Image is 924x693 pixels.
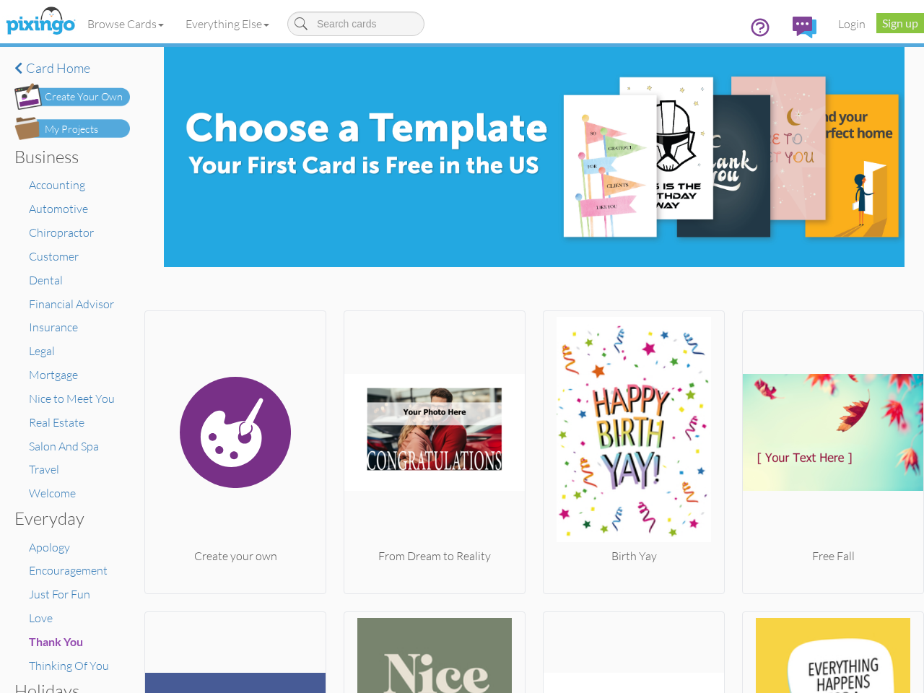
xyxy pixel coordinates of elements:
[14,61,130,76] a: Card home
[145,317,326,548] img: create.svg
[29,563,108,577] a: Encouragement
[164,47,905,267] img: e8896c0d-71ea-4978-9834-e4f545c8bf84.jpg
[2,4,79,40] img: pixingo logo
[175,6,280,42] a: Everything Else
[544,317,724,548] img: 20250828-163716-8d2042864239-250.jpg
[743,317,923,548] img: 20250908-205024-9e166ba402a1-250.png
[14,147,119,166] h3: Business
[29,344,55,358] a: Legal
[14,509,119,528] h3: Everyday
[29,391,115,406] a: Nice to Meet You
[29,587,90,601] a: Just For Fun
[14,83,130,110] img: create-own-button.png
[29,635,83,648] span: Thank You
[29,658,109,673] a: Thinking Of You
[29,462,59,476] a: Travel
[29,225,94,240] a: Chiropractor
[29,486,76,500] a: Welcome
[544,548,724,565] div: Birth Yay
[344,548,525,565] div: From Dream to Reality
[29,367,78,382] a: Mortgage
[29,297,114,311] a: Financial Advisor
[29,249,79,263] a: Customer
[29,320,78,334] a: Insurance
[29,415,84,430] a: Real Estate
[45,122,98,137] div: My Projects
[45,90,123,105] div: Create Your Own
[287,12,424,36] input: Search cards
[344,317,525,548] img: 20250905-201811-b377196b96e5-250.png
[77,6,175,42] a: Browse Cards
[29,635,83,649] a: Thank You
[29,178,85,192] a: Accounting
[145,548,326,565] div: Create your own
[743,548,923,565] div: Free Fall
[827,6,876,42] a: Login
[29,273,63,287] a: Dental
[29,201,88,216] a: Automotive
[793,17,816,38] img: comments.svg
[923,692,924,693] iframe: Chat
[29,540,70,554] a: Apology
[876,13,924,33] a: Sign up
[29,439,99,453] a: Salon And Spa
[29,611,53,625] a: Love
[14,117,130,140] img: my-projects-button.png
